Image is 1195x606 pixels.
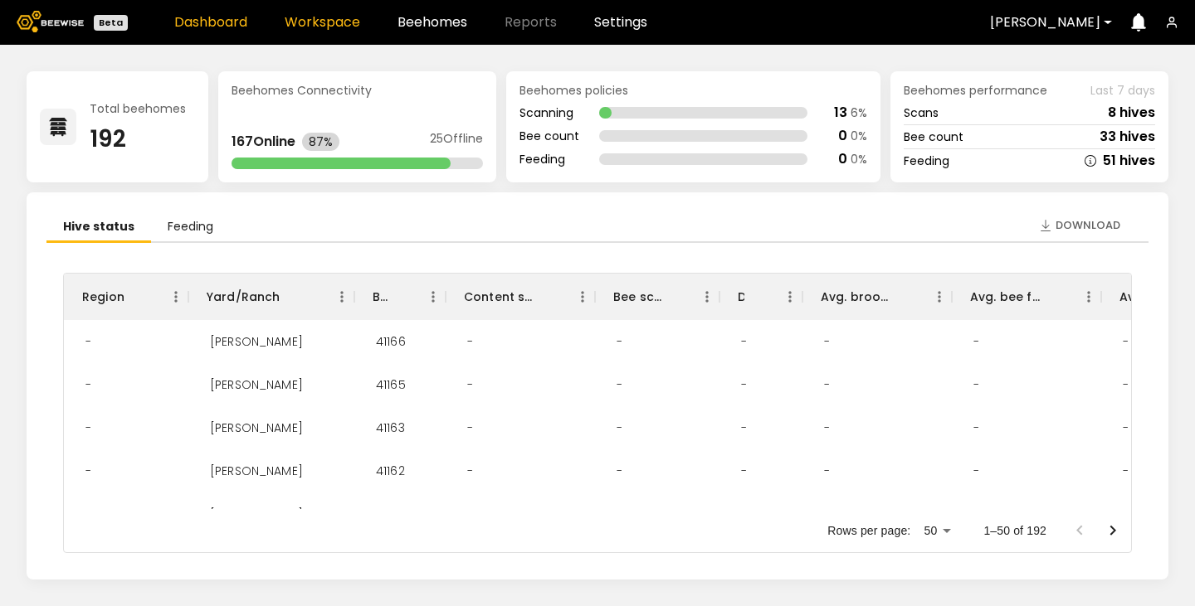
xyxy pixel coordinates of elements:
div: - [1110,492,1142,536]
div: 41161 [363,492,415,536]
span: Beehomes performance [904,85,1047,96]
div: Content scan hives [464,274,537,320]
div: - [960,492,993,536]
div: Avg. brood frames [821,274,894,320]
div: 87% [302,133,339,151]
div: Feeding [904,155,949,167]
div: Region [82,274,124,320]
div: - [811,363,843,406]
button: Sort [280,285,304,308]
div: - [728,449,760,492]
button: Go to next page [1096,514,1129,547]
div: - [72,363,105,406]
div: Scanning [519,107,579,119]
div: - [454,406,486,449]
img: Beewise logo [17,11,84,32]
div: - [1110,449,1142,492]
div: Yard/Ranch [207,274,280,320]
div: - [811,492,843,536]
div: Avg. bee frames [952,274,1101,320]
div: BH ID [354,274,446,320]
div: 41163 [363,406,418,449]
button: Download [1031,212,1129,239]
div: Content scan hives [446,274,595,320]
div: 50 [917,519,957,543]
div: - [728,320,760,363]
div: - [454,449,486,492]
div: 41166 [363,320,419,363]
div: - [811,406,843,449]
div: - [603,363,636,406]
div: Scans [904,107,939,119]
div: - [603,449,636,492]
span: Last 7 days [1090,85,1155,96]
div: Thomsen [197,363,316,406]
button: Sort [388,285,411,308]
div: 41162 [363,449,418,492]
button: Sort [124,285,148,308]
div: Thomsen [197,492,316,536]
div: - [603,492,636,536]
div: - [811,449,843,492]
div: Region [64,274,188,320]
span: Reports [505,16,557,29]
button: Menu [570,284,595,309]
button: Sort [894,285,917,308]
div: 33 hives [1100,130,1155,143]
div: 13 [834,106,847,119]
button: Menu [329,284,354,309]
div: Yard/Ranch [188,274,354,320]
p: Rows per page: [827,522,910,539]
button: Menu [927,284,952,309]
div: Bee count [519,130,579,142]
div: - [454,320,486,363]
button: Menu [695,284,719,309]
div: 51 hives [1103,154,1155,167]
a: Workspace [285,16,360,29]
div: - [960,320,993,363]
button: Menu [778,284,802,309]
div: Dead hives [719,274,802,320]
div: - [454,492,486,536]
span: Download [1056,217,1120,234]
button: Menu [163,284,188,309]
div: Bee scan hives [613,274,661,320]
div: Avg. bee frames [970,274,1043,320]
button: Sort [537,285,560,308]
a: Settings [594,16,647,29]
div: 0 [838,129,847,143]
div: 0 [838,153,847,166]
button: Menu [421,284,446,309]
div: Thomsen [197,406,316,449]
div: 192 [90,128,186,151]
li: Hive status [46,212,151,243]
div: 6 % [851,107,867,119]
div: Feeding [519,153,579,165]
div: Beta [94,15,128,31]
div: Beehomes policies [519,85,867,96]
div: - [728,363,760,406]
div: BH ID [373,274,388,320]
div: 0 % [851,153,867,165]
div: Thomsen [197,449,316,492]
div: Avg. honey frames [1119,274,1193,320]
div: 167 Online [232,135,295,148]
div: - [1110,320,1142,363]
div: - [603,320,636,363]
div: Avg. brood frames [802,274,952,320]
div: - [72,449,105,492]
div: Beehomes Connectivity [232,85,483,96]
button: Sort [744,285,768,308]
a: Dashboard [174,16,247,29]
div: - [1110,363,1142,406]
div: 0 % [851,130,867,142]
p: 1–50 of 192 [983,522,1046,539]
div: 8 hives [1108,106,1155,119]
div: - [72,406,105,449]
button: Menu [1076,284,1101,309]
div: - [728,492,760,536]
div: Dead hives [738,274,744,320]
div: 41165 [363,363,419,406]
div: - [603,406,636,449]
div: - [728,406,760,449]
